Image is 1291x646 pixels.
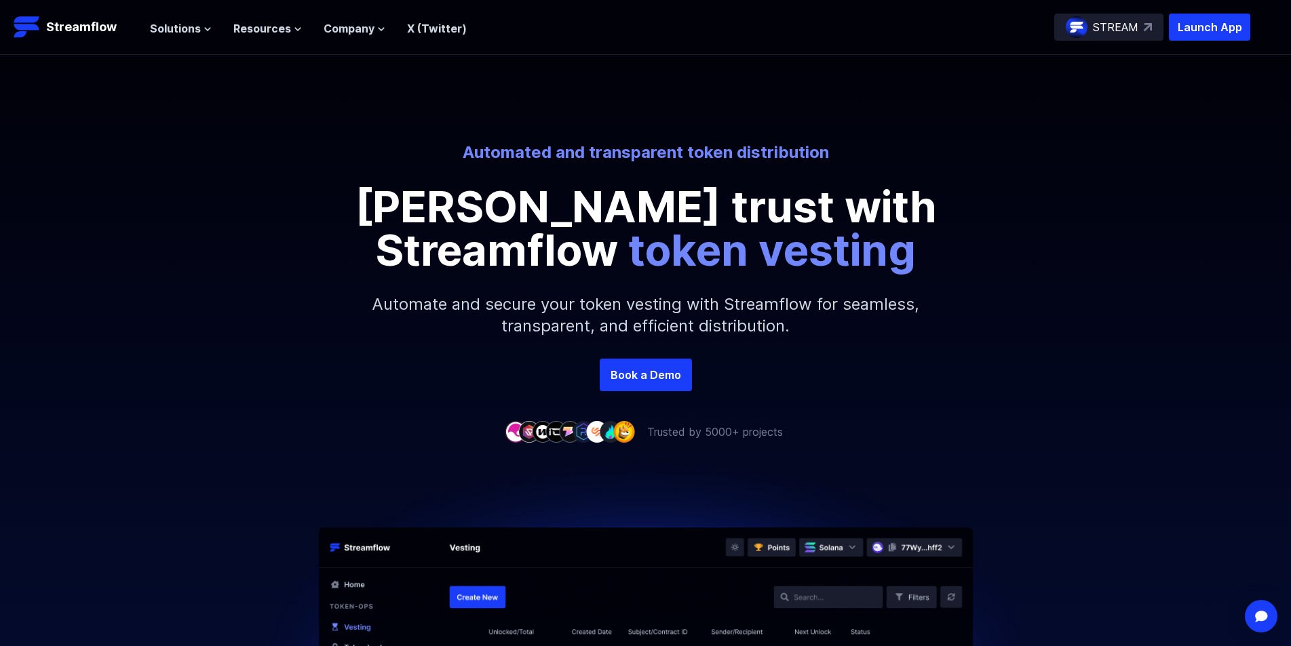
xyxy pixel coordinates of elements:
img: company-9 [613,421,635,442]
span: token vesting [628,224,916,276]
img: streamflow-logo-circle.png [1066,16,1087,38]
img: company-2 [518,421,540,442]
p: Streamflow [46,18,117,37]
button: Company [324,20,385,37]
button: Solutions [150,20,212,37]
a: X (Twitter) [407,22,467,35]
img: company-6 [573,421,594,442]
img: company-5 [559,421,581,442]
button: Launch App [1169,14,1250,41]
p: Automated and transparent token distribution [270,142,1022,163]
span: Resources [233,20,291,37]
img: company-8 [600,421,621,442]
img: top-right-arrow.svg [1144,23,1152,31]
button: Resources [233,20,302,37]
img: company-3 [532,421,554,442]
p: STREAM [1093,19,1138,35]
span: Company [324,20,374,37]
p: Automate and secure your token vesting with Streamflow for seamless, transparent, and efficient d... [354,272,938,359]
a: STREAM [1054,14,1163,41]
img: company-7 [586,421,608,442]
img: Streamflow Logo [14,14,41,41]
span: Solutions [150,20,201,37]
a: Streamflow [14,14,136,41]
a: Book a Demo [600,359,692,391]
img: company-4 [545,421,567,442]
p: Trusted by 5000+ projects [647,424,783,440]
img: company-1 [505,421,526,442]
p: [PERSON_NAME] trust with Streamflow [341,185,951,272]
div: Open Intercom Messenger [1245,600,1277,632]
